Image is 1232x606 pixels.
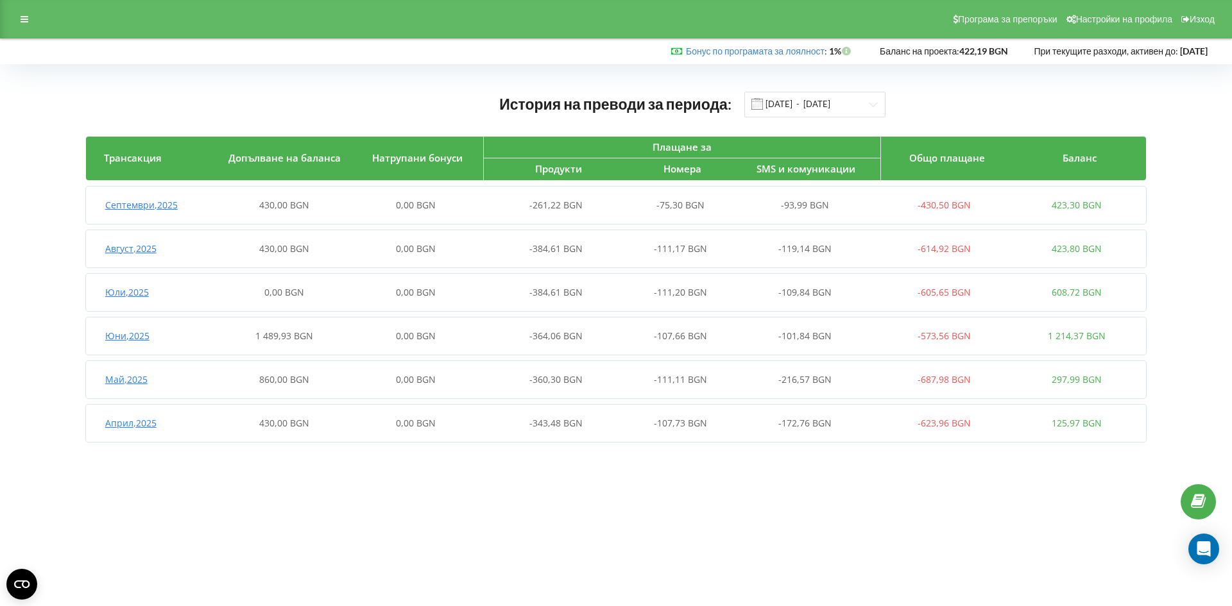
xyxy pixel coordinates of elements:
[396,373,436,385] span: 0,00 BGN
[259,199,309,211] span: 430,00 BGN
[529,286,583,298] span: -384,61 BGN
[1190,14,1215,24] span: Изход
[105,417,157,429] span: Април , 2025
[259,417,309,429] span: 430,00 BGN
[1188,534,1219,564] div: Open Intercom Messenger
[1048,330,1106,342] span: 1 214,37 BGN
[529,199,583,211] span: -261,22 BGN
[1076,14,1172,24] span: Настройки на профила
[653,140,712,153] span: Плащане за
[1052,199,1102,211] span: 423,30 BGN
[529,330,583,342] span: -364,06 BGN
[529,417,583,429] span: -343,48 BGN
[535,162,582,175] span: Продукти
[529,373,583,385] span: -360,30 BGN
[778,286,832,298] span: -109,84 BGN
[396,286,436,298] span: 0,00 BGN
[6,569,37,600] button: Open CMP widget
[829,46,854,56] strong: 1%
[778,373,832,385] span: -216,57 BGN
[880,46,959,56] span: Баланс на проекта:
[1180,46,1208,56] strong: [DATE]
[918,373,971,385] span: -687,98 BGN
[654,373,707,385] span: -111,11 BGN
[757,162,855,175] span: SMS и комуникации
[396,242,436,255] span: 0,00 BGN
[105,199,178,211] span: Септември , 2025
[918,199,971,211] span: -430,50 BGN
[104,151,162,164] span: Трансакция
[778,330,832,342] span: -101,84 BGN
[1052,373,1102,385] span: 297,99 BGN
[918,330,971,342] span: -573,56 BGN
[396,199,436,211] span: 0,00 BGN
[105,242,157,255] span: Август , 2025
[663,162,701,175] span: Номера
[654,242,707,255] span: -111,17 BGN
[958,14,1057,24] span: Програма за препоръки
[778,242,832,255] span: -119,14 BGN
[918,242,971,255] span: -614,92 BGN
[778,417,832,429] span: -172,76 BGN
[105,286,149,298] span: Юли , 2025
[918,417,971,429] span: -623,96 BGN
[654,286,707,298] span: -111,20 BGN
[1034,46,1178,56] span: При текущите разходи, активен до:
[918,286,971,298] span: -605,65 BGN
[654,330,707,342] span: -107,66 BGN
[1052,286,1102,298] span: 608,72 BGN
[654,417,707,429] span: -107,73 BGN
[1063,151,1097,164] span: Баланс
[959,46,1008,56] strong: 422,19 BGN
[259,242,309,255] span: 430,00 BGN
[255,330,313,342] span: 1 489,93 BGN
[396,330,436,342] span: 0,00 BGN
[228,151,341,164] span: Допълване на баланса
[259,373,309,385] span: 860,00 BGN
[396,417,436,429] span: 0,00 BGN
[105,373,148,385] span: Май , 2025
[656,199,705,211] span: -75,30 BGN
[686,46,825,56] a: Бонус по програмата за лоялност
[264,286,304,298] span: 0,00 BGN
[909,151,985,164] span: Общо плащане
[105,330,150,342] span: Юни , 2025
[1052,417,1102,429] span: 125,97 BGN
[499,95,732,113] span: История на преводи за периода:
[529,242,583,255] span: -384,61 BGN
[686,46,827,56] span: :
[1052,242,1102,255] span: 423,80 BGN
[781,199,829,211] span: -93,99 BGN
[372,151,463,164] span: Натрупани бонуси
